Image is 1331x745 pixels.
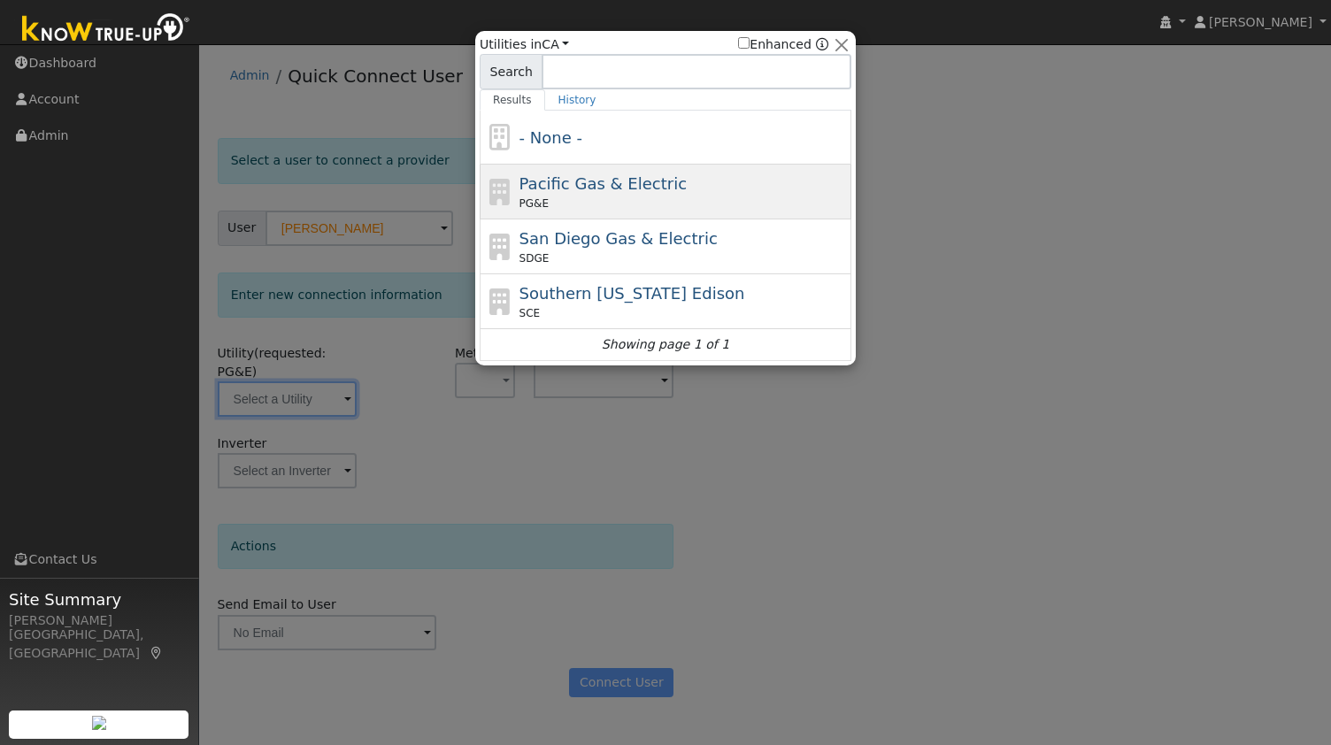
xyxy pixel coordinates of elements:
[519,174,687,193] span: Pacific Gas & Electric
[545,89,610,111] a: History
[9,588,189,611] span: Site Summary
[816,37,828,51] a: Enhanced Providers
[519,128,582,147] span: - None -
[9,626,189,663] div: [GEOGRAPHIC_DATA], [GEOGRAPHIC_DATA]
[13,10,199,50] img: Know True-Up
[738,37,750,49] input: Enhanced
[480,35,569,54] span: Utilities in
[519,229,718,248] span: San Diego Gas & Electric
[519,196,549,211] span: PG&E
[542,37,569,51] a: CA
[149,646,165,660] a: Map
[480,89,545,111] a: Results
[519,284,745,303] span: Southern [US_STATE] Edison
[9,611,189,630] div: [PERSON_NAME]
[1209,15,1312,29] span: [PERSON_NAME]
[519,305,541,321] span: SCE
[738,35,812,54] label: Enhanced
[738,35,828,54] span: Show enhanced providers
[92,716,106,730] img: retrieve
[602,335,729,354] i: Showing page 1 of 1
[480,54,542,89] span: Search
[519,250,550,266] span: SDGE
